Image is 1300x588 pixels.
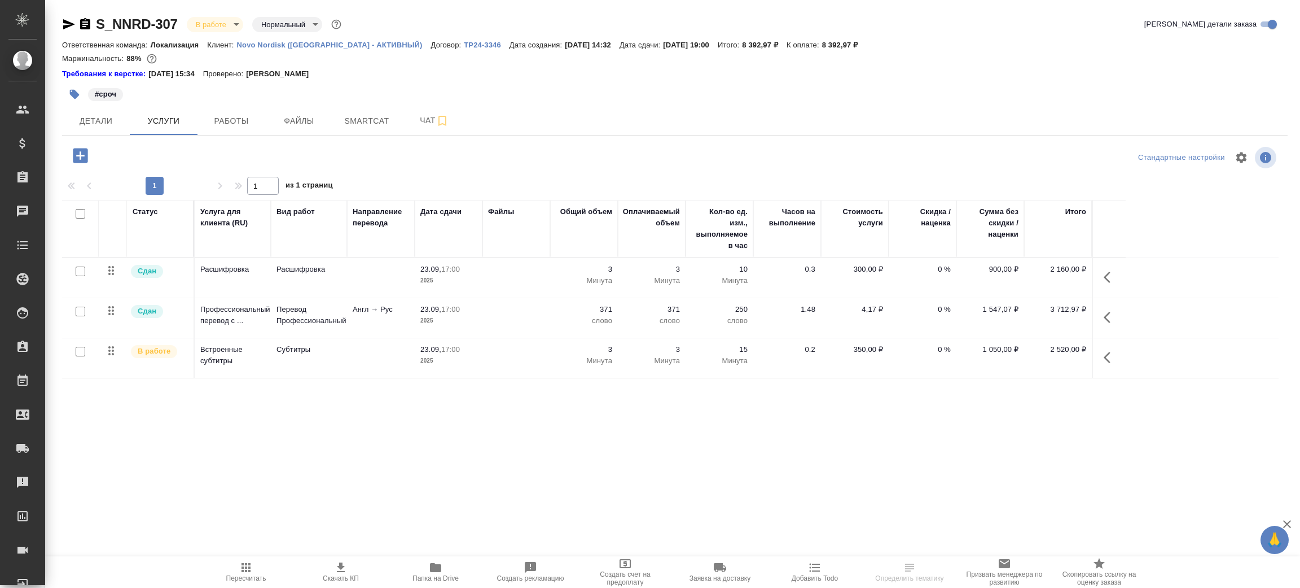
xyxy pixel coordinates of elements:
p: Локализация [151,41,208,49]
span: [PERSON_NAME] детали заказа [1144,19,1257,30]
p: 2 160,00 ₽ [1030,264,1086,275]
p: 15 [691,344,748,355]
p: 371 [623,304,680,315]
p: В работе [138,346,170,357]
p: К оплате: [787,41,822,49]
span: Чат [407,114,462,128]
p: Субтитры [276,344,341,355]
p: слово [623,315,680,326]
td: 0.3 [753,258,821,298]
div: Часов на выполнение [759,206,815,229]
p: Расшифровка [276,264,341,275]
p: 8 392,97 ₽ [742,41,787,49]
p: 3 [556,344,612,355]
p: 0 % [894,264,951,275]
p: Минута [623,355,680,367]
p: 0 % [894,344,951,355]
p: Перевод Профессиональный [276,304,341,326]
p: слово [556,315,612,326]
p: Минута [556,355,612,367]
p: 3 [556,264,612,275]
p: 0 % [894,304,951,315]
p: 371 [556,304,612,315]
button: 827.16 RUB; [144,51,159,66]
p: #сроч [95,89,116,100]
svg: Подписаться [436,114,449,128]
p: Расшифровка [200,264,265,275]
p: 88% [126,54,144,63]
a: ТР24-3346 [464,40,510,49]
span: 🙏 [1265,528,1284,552]
div: Общий объем [560,206,612,217]
div: Статус [133,206,158,217]
div: Файлы [488,206,514,217]
div: Сумма без скидки / наценки [962,206,1018,240]
div: Услуга для клиента (RU) [200,206,265,229]
p: Сдан [138,306,156,317]
p: Маржинальность: [62,54,126,63]
div: Дата сдачи [420,206,462,217]
button: Скопировать ссылку [78,18,92,31]
div: Кол-во ед. изм., выполняемое в час [691,206,748,251]
p: Ответственная команда: [62,41,151,49]
p: Встроенные субтитры [200,344,265,367]
p: 23.09, [420,305,441,313]
p: 350,00 ₽ [827,344,883,355]
a: S_NNRD-307 [96,16,178,32]
p: 4,17 ₽ [827,304,883,315]
p: 17:00 [441,305,460,313]
button: Добавить тэг [62,82,87,107]
a: Novo Nordisk ([GEOGRAPHIC_DATA] - АКТИВНЫЙ) [237,40,431,49]
p: Минута [623,275,680,286]
button: Добавить услугу [65,144,96,167]
div: Скидка / наценка [894,206,951,229]
td: 1.48 [753,298,821,338]
p: [DATE] 19:00 [663,41,718,49]
p: [DATE] 15:34 [148,68,203,80]
span: из 1 страниц [286,178,333,195]
button: Показать кнопки [1097,264,1124,291]
p: Проверено: [203,68,247,80]
p: 3 712,97 ₽ [1030,304,1086,315]
span: Детали [69,114,123,128]
p: Минута [691,355,748,367]
p: 3 [623,344,680,355]
p: Дата создания: [510,41,565,49]
p: 8 392,97 ₽ [822,41,867,49]
p: 2 520,00 ₽ [1030,344,1086,355]
p: 2025 [420,315,477,326]
button: В работе [192,20,230,29]
div: split button [1135,149,1228,167]
p: Сдан [138,265,156,277]
p: [DATE] 14:32 [565,41,620,49]
p: Novo Nordisk ([GEOGRAPHIC_DATA] - АКТИВНЫЙ) [237,41,431,49]
span: Файлы [272,114,326,128]
div: В работе [187,17,243,32]
p: 2025 [420,275,477,286]
div: Нажми, чтобы открыть папку с инструкцией [62,68,148,80]
div: Стоимость услуги [827,206,883,229]
p: 900,00 ₽ [962,264,1018,275]
p: Клиент: [207,41,236,49]
p: 1 050,00 ₽ [962,344,1018,355]
div: Итого [1065,206,1086,217]
p: Итого: [718,41,742,49]
div: Вид работ [276,206,315,217]
p: 250 [691,304,748,315]
p: Договор: [431,41,464,49]
button: Доп статусы указывают на важность/срочность заказа [329,17,344,32]
p: 2025 [420,355,477,367]
div: Направление перевода [353,206,409,229]
span: Посмотреть информацию [1255,147,1279,168]
p: Дата сдачи: [620,41,663,49]
span: Услуги [137,114,191,128]
p: Минута [691,275,748,286]
button: Показать кнопки [1097,304,1124,331]
div: Оплачиваемый объем [623,206,680,229]
button: Нормальный [258,20,309,29]
button: Показать кнопки [1097,344,1124,371]
p: слово [691,315,748,326]
p: Минута [556,275,612,286]
p: 17:00 [441,345,460,354]
span: сроч [87,89,124,98]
